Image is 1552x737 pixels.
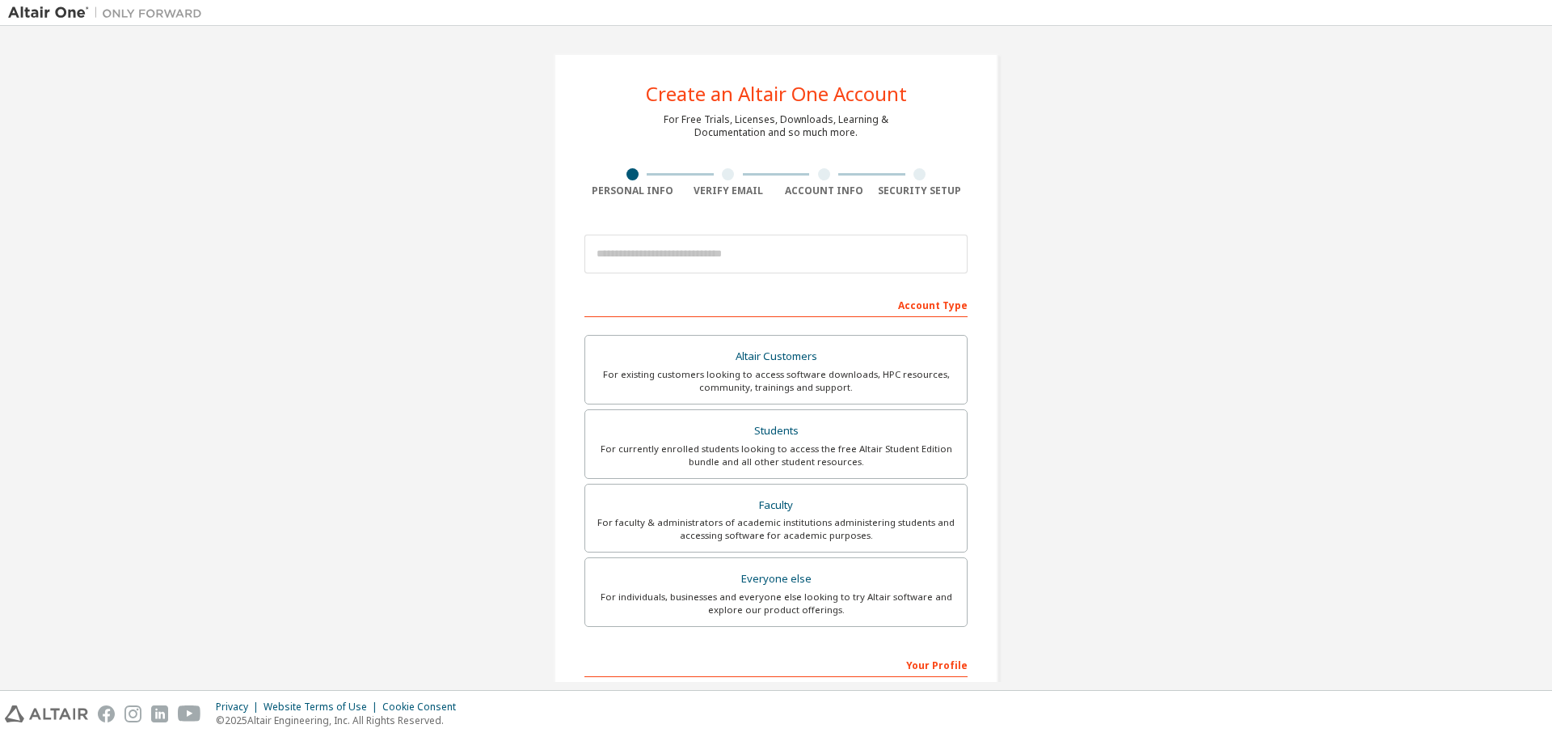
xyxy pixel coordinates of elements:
div: Altair Customers [595,345,957,368]
div: Account Info [776,184,872,197]
img: linkedin.svg [151,705,168,722]
div: Students [595,420,957,443]
div: Account Type [584,291,968,317]
div: For individuals, businesses and everyone else looking to try Altair software and explore our prod... [595,591,957,616]
div: Your Profile [584,651,968,677]
img: youtube.svg [178,705,201,722]
img: facebook.svg [98,705,115,722]
p: © 2025 Altair Engineering, Inc. All Rights Reserved. [216,714,466,727]
div: Website Terms of Use [264,701,382,714]
div: Security Setup [872,184,968,197]
div: For currently enrolled students looking to access the free Altair Student Edition bundle and all ... [595,443,957,468]
div: Privacy [216,701,264,714]
img: altair_logo.svg [5,705,88,722]
div: Faculty [595,494,957,517]
div: For Free Trials, Licenses, Downloads, Learning & Documentation and so much more. [664,113,888,139]
div: Everyone else [595,568,957,591]
div: For faculty & administrators of academic institutions administering students and accessing softwa... [595,516,957,542]
img: instagram.svg [124,705,141,722]
div: Personal Info [584,184,681,197]
img: Altair One [8,5,210,21]
div: Cookie Consent [382,701,466,714]
div: For existing customers looking to access software downloads, HPC resources, community, trainings ... [595,368,957,394]
div: Create an Altair One Account [646,84,907,104]
div: Verify Email [681,184,777,197]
